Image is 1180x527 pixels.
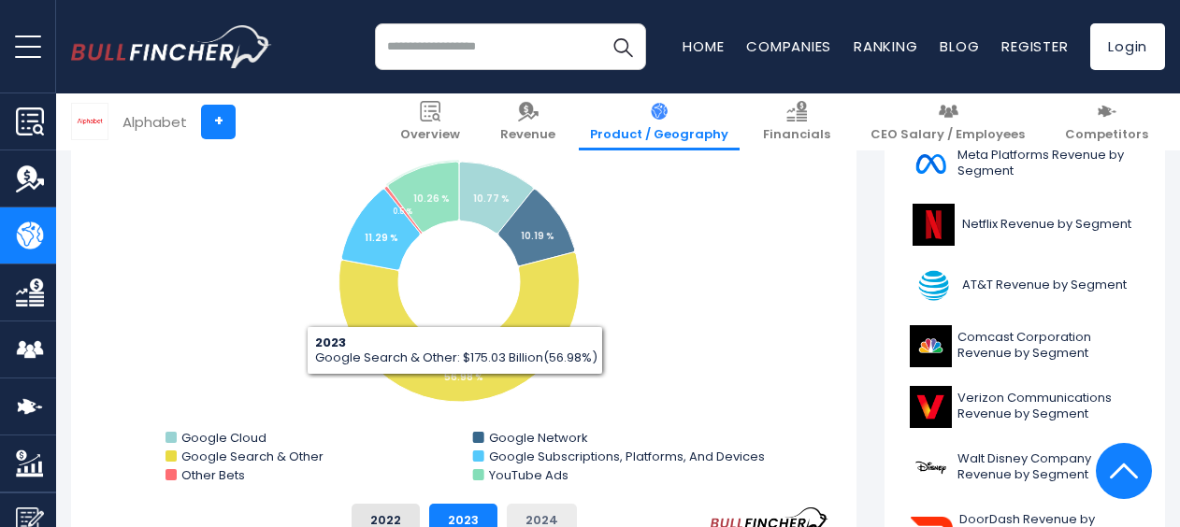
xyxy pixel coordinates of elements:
[854,36,917,56] a: Ranking
[365,231,398,245] tspan: 11.29 %
[1054,93,1159,150] a: Competitors
[489,93,567,150] a: Revenue
[746,36,831,56] a: Companies
[962,217,1131,233] span: Netflix Revenue by Segment
[910,264,957,306] img: T logo
[910,386,952,428] img: VZ logo
[859,93,1036,150] a: CEO Salary / Employees
[957,391,1140,422] span: Verizon Communications Revenue by Segment
[400,127,460,143] span: Overview
[910,325,952,367] img: CMCSA logo
[71,25,272,68] img: bullfincher logo
[683,36,724,56] a: Home
[899,442,1151,493] a: Walt Disney Company Revenue by Segment
[599,23,646,70] button: Search
[899,320,1151,372] a: Comcast Corporation Revenue by Segment
[910,204,957,246] img: NFLX logo
[899,138,1151,190] a: Meta Platforms Revenue by Segment
[871,127,1025,143] span: CEO Salary / Employees
[181,466,245,484] text: Other Bets
[590,127,728,143] span: Product / Geography
[752,93,842,150] a: Financials
[122,111,187,133] div: Alphabet
[488,466,568,484] text: YouTube Ads
[473,192,510,206] tspan: 10.77 %
[899,381,1151,433] a: Verizon Communications Revenue by Segment
[99,115,828,489] svg: Alphabet's Revenue Share by Segment
[201,105,236,139] a: +
[579,93,740,150] a: Product / Geography
[500,127,555,143] span: Revenue
[489,429,588,447] text: Google Network
[1090,23,1165,70] a: Login
[71,25,272,68] a: Go to homepage
[413,192,450,206] tspan: 10.26 %
[444,370,483,384] tspan: 56.98 %
[957,451,1140,483] span: Walt Disney Company Revenue by Segment
[957,148,1140,179] span: Meta Platforms Revenue by Segment
[181,448,324,465] text: Google Search & Other
[899,199,1151,250] a: Netflix Revenue by Segment
[957,330,1140,362] span: Comcast Corporation Revenue by Segment
[910,447,952,489] img: DIS logo
[1065,127,1148,143] span: Competitors
[72,104,108,139] img: GOOGL logo
[910,143,952,185] img: META logo
[1001,36,1068,56] a: Register
[940,36,979,56] a: Blog
[899,260,1151,311] a: AT&T Revenue by Segment
[962,278,1127,293] span: AT&T Revenue by Segment
[763,127,830,143] span: Financials
[393,207,412,218] tspan: 0.5 %
[181,429,266,447] text: Google Cloud
[389,93,471,150] a: Overview
[521,229,554,243] tspan: 10.19 %
[489,448,765,465] text: Google Subscriptions, Platforms, And Devices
